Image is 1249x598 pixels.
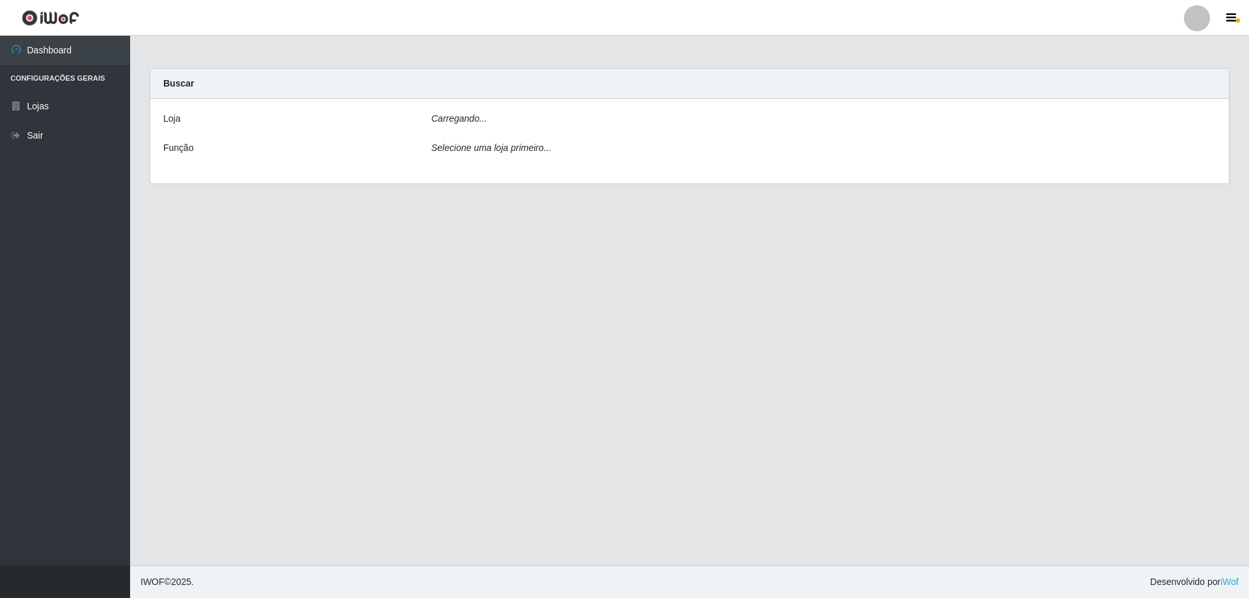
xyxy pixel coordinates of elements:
span: Desenvolvido por [1150,575,1239,589]
img: CoreUI Logo [21,10,79,26]
i: Carregando... [431,113,487,124]
label: Loja [163,112,180,126]
strong: Buscar [163,78,194,88]
i: Selecione uma loja primeiro... [431,143,551,153]
a: iWof [1220,577,1239,587]
span: IWOF [141,577,165,587]
span: © 2025 . [141,575,194,589]
label: Função [163,141,194,155]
